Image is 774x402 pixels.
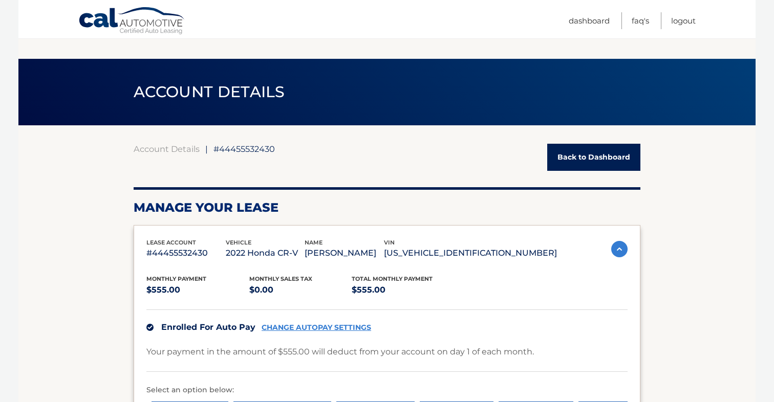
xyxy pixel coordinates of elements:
[249,275,312,282] span: Monthly sales Tax
[262,323,371,332] a: CHANGE AUTOPAY SETTINGS
[146,283,249,297] p: $555.00
[226,246,305,260] p: 2022 Honda CR-V
[671,12,696,29] a: Logout
[161,322,255,332] span: Enrolled For Auto Pay
[146,324,154,331] img: check.svg
[547,144,640,171] a: Back to Dashboard
[249,283,352,297] p: $0.00
[384,239,395,246] span: vin
[569,12,610,29] a: Dashboard
[78,7,186,36] a: Cal Automotive
[213,144,275,154] span: #44455532430
[146,345,534,359] p: Your payment in the amount of $555.00 will deduct from your account on day 1 of each month.
[134,144,200,154] a: Account Details
[384,246,557,260] p: [US_VEHICLE_IDENTIFICATION_NUMBER]
[205,144,208,154] span: |
[146,239,196,246] span: lease account
[226,239,251,246] span: vehicle
[352,275,433,282] span: Total Monthly Payment
[305,246,384,260] p: [PERSON_NAME]
[146,384,628,396] p: Select an option below:
[134,200,640,215] h2: Manage Your Lease
[611,241,628,257] img: accordion-active.svg
[305,239,322,246] span: name
[352,283,455,297] p: $555.00
[146,246,226,260] p: #44455532430
[632,12,649,29] a: FAQ's
[146,275,206,282] span: Monthly Payment
[134,82,285,101] span: ACCOUNT DETAILS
